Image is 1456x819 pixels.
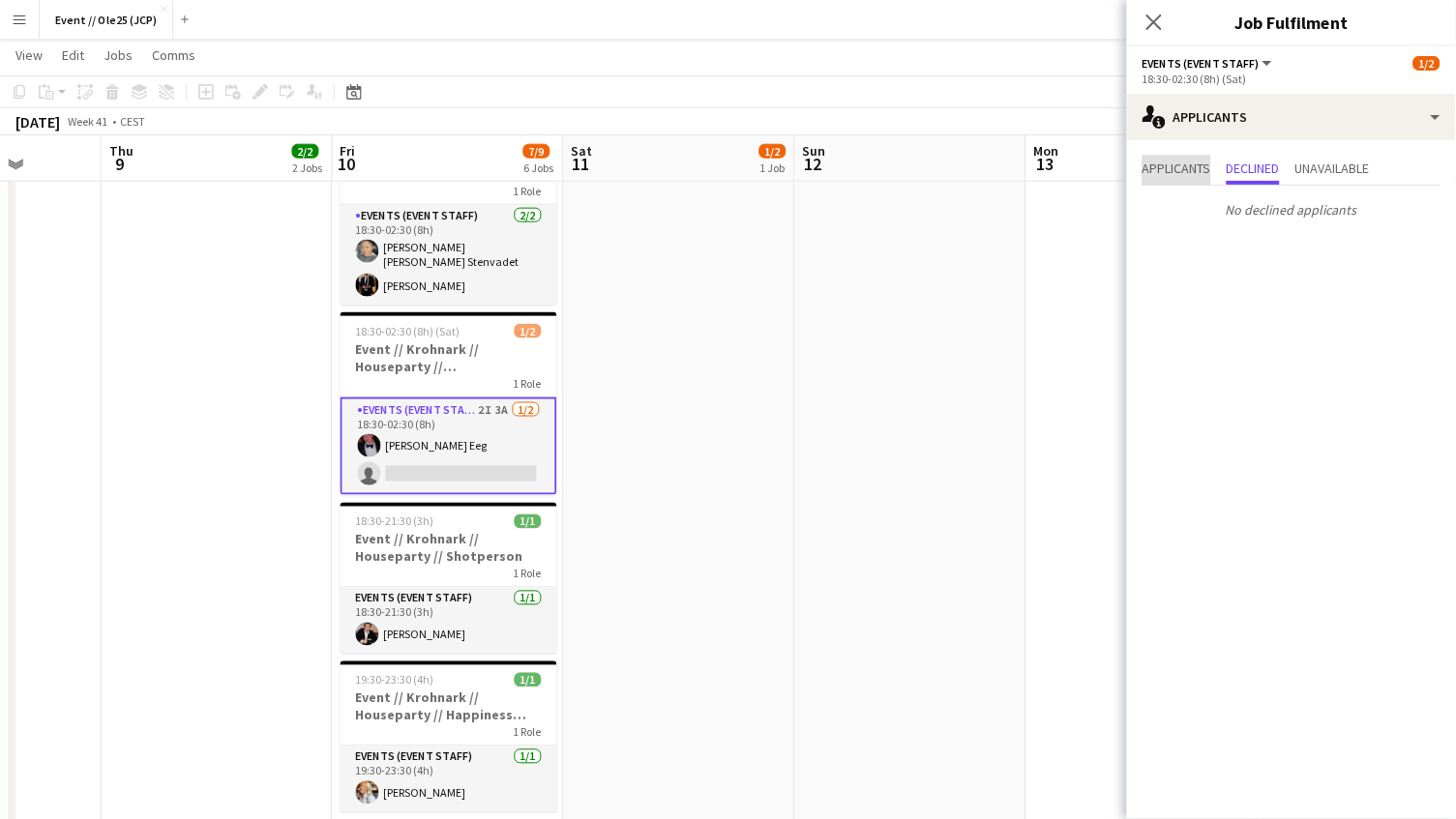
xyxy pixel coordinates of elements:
span: 2/2 [292,144,319,159]
span: Declined [1227,161,1280,175]
span: 18:30-02:30 (8h) (Sat) [356,324,461,338]
button: Events (Event Staff) [1143,56,1275,71]
span: 1 Role [514,184,542,198]
span: Comms [152,46,195,64]
span: 1 Role [514,567,542,581]
span: 1/1 [515,514,542,529]
span: 10 [338,153,356,175]
div: [DATE] [15,112,60,132]
a: Comms [144,43,203,68]
app-job-card: 18:30-02:30 (8h) (Sat)2/2Event // Krohnark // Houseparty // Bartender1 RoleEvents (Event Staff)2/... [341,120,557,305]
span: Sun [803,142,826,160]
a: Jobs [96,43,140,68]
span: 1 Role [514,725,542,740]
span: Sat [572,142,593,160]
h3: Event // Krohnark // Houseparty // [GEOGRAPHIC_DATA] [341,340,557,375]
span: 9 [106,153,134,175]
a: View [8,43,50,68]
p: No declined applicants [1127,193,1456,226]
span: Unavailable [1295,161,1370,175]
span: 1/2 [515,324,542,338]
span: 11 [569,153,593,175]
div: 1 Job [760,161,786,175]
app-job-card: 18:30-21:30 (3h)1/1Event // Krohnark // Houseparty // Shotperson1 RoleEvents (Event Staff)1/118:3... [341,503,557,654]
app-card-role: Events (Event Staff)1/118:30-21:30 (3h)[PERSON_NAME] [341,588,557,654]
span: View [15,46,43,64]
span: 1/2 [759,144,787,159]
span: 1 Role [514,376,542,391]
h3: Event // Krohnark // Houseparty // Shotperson [341,531,557,566]
span: 7/9 [523,144,550,159]
div: 18:30-02:30 (8h) (Sat) [1143,72,1441,86]
span: 19:30-23:30 (4h) [356,673,434,687]
span: Week 41 [64,114,112,129]
app-job-card: 18:30-02:30 (8h) (Sat)1/2Event // Krohnark // Houseparty // [GEOGRAPHIC_DATA]1 RoleEvents (Event ... [341,312,557,495]
span: Jobs [104,46,133,64]
h3: Event // Krohnark // Houseparty // Happiness nurse [341,689,557,724]
span: Applicants [1143,161,1211,175]
app-card-role: Events (Event Staff)1/119:30-23:30 (4h)[PERSON_NAME] [341,746,557,812]
div: 2 Jobs [293,161,323,175]
div: CEST [120,114,145,129]
a: Edit [54,43,92,68]
span: Edit [62,46,84,64]
div: Applicants [1127,94,1456,140]
span: Mon [1034,142,1059,160]
span: Events (Event Staff) [1143,56,1260,71]
span: 18:30-21:30 (3h) [356,514,434,529]
span: Fri [341,142,356,160]
app-card-role: Events (Event Staff)2/218:30-02:30 (8h)[PERSON_NAME] [PERSON_NAME] Stenvadet[PERSON_NAME] [341,205,557,305]
h3: Job Fulfilment [1127,10,1456,35]
button: Event // Ole25 (JCP) [40,1,173,39]
span: 13 [1031,153,1059,175]
app-job-card: 19:30-23:30 (4h)1/1Event // Krohnark // Houseparty // Happiness nurse1 RoleEvents (Event Staff)1/... [341,661,557,812]
span: Thu [109,142,134,160]
span: 12 [800,153,826,175]
span: 1/2 [1413,56,1441,71]
div: 6 Jobs [524,161,554,175]
span: 1/1 [515,673,542,687]
app-card-role: Events (Event Staff)2I3A1/218:30-02:30 (8h)[PERSON_NAME] Eeg [341,397,557,495]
